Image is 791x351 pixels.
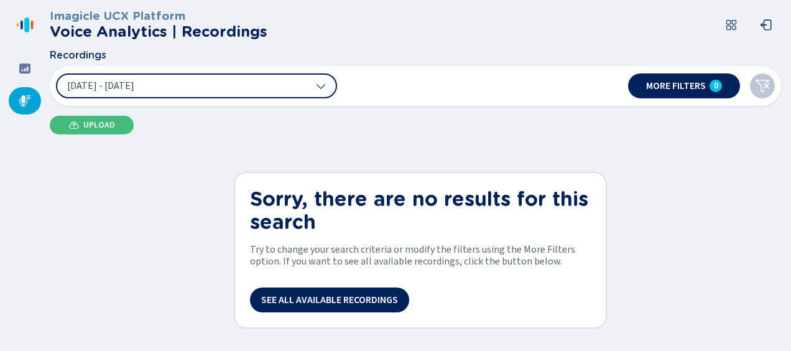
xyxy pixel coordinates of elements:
h3: Imagicle UCX Platform [50,9,267,23]
svg: box-arrow-left [760,19,772,31]
svg: mic-fill [19,95,31,107]
h2: Voice Analytics | Recordings [50,23,267,40]
svg: dashboard-filled [19,62,31,75]
button: See all available recordings [250,288,409,312]
svg: funnel-disabled [755,78,770,93]
span: More filters [646,81,706,91]
span: Recordings [50,50,106,61]
span: [DATE] - [DATE] [67,81,134,91]
svg: cloud-upload [69,120,79,130]
svg: chevron-down [316,81,326,91]
span: Upload [83,120,115,130]
h1: Sorry, there are no results for this search [250,188,591,234]
div: Dashboard [9,55,41,82]
span: See all available recordings [261,295,398,305]
span: Try to change your search criteria or modify the filters using the More Filters option. If you wa... [250,244,591,268]
button: Upload [50,116,134,134]
span: 0 [714,81,718,91]
button: Clear filters [750,73,775,98]
div: Recordings [9,87,41,115]
button: More filters0 [628,73,740,98]
button: [DATE] - [DATE] [56,73,337,98]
